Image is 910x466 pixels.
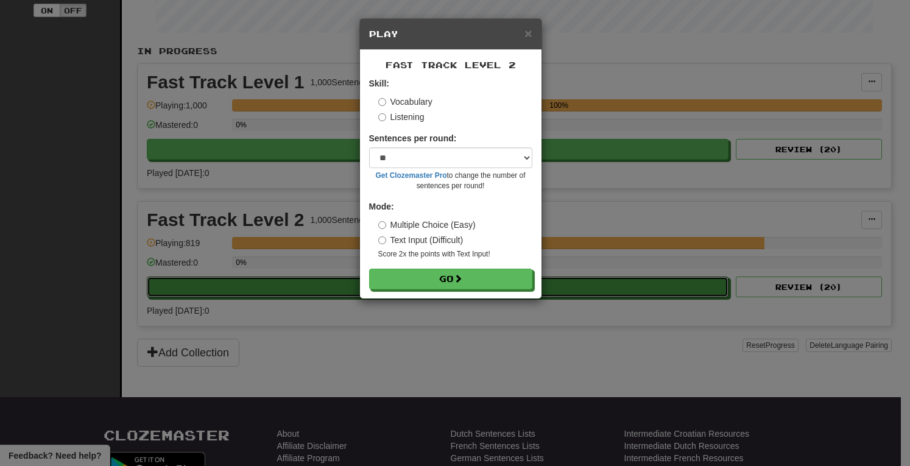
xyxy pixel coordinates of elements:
[386,60,516,70] span: Fast Track Level 2
[369,79,389,88] strong: Skill:
[369,132,457,144] label: Sentences per round:
[378,98,386,106] input: Vocabulary
[378,96,432,108] label: Vocabulary
[378,234,464,246] label: Text Input (Difficult)
[378,219,476,231] label: Multiple Choice (Easy)
[524,27,532,40] button: Close
[378,113,386,121] input: Listening
[378,249,532,259] small: Score 2x the points with Text Input !
[378,111,425,123] label: Listening
[369,269,532,289] button: Go
[376,171,447,180] a: Get Clozemaster Pro
[369,202,394,211] strong: Mode:
[378,236,386,244] input: Text Input (Difficult)
[378,221,386,229] input: Multiple Choice (Easy)
[369,28,532,40] h5: Play
[369,171,532,191] small: to change the number of sentences per round!
[524,26,532,40] span: ×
